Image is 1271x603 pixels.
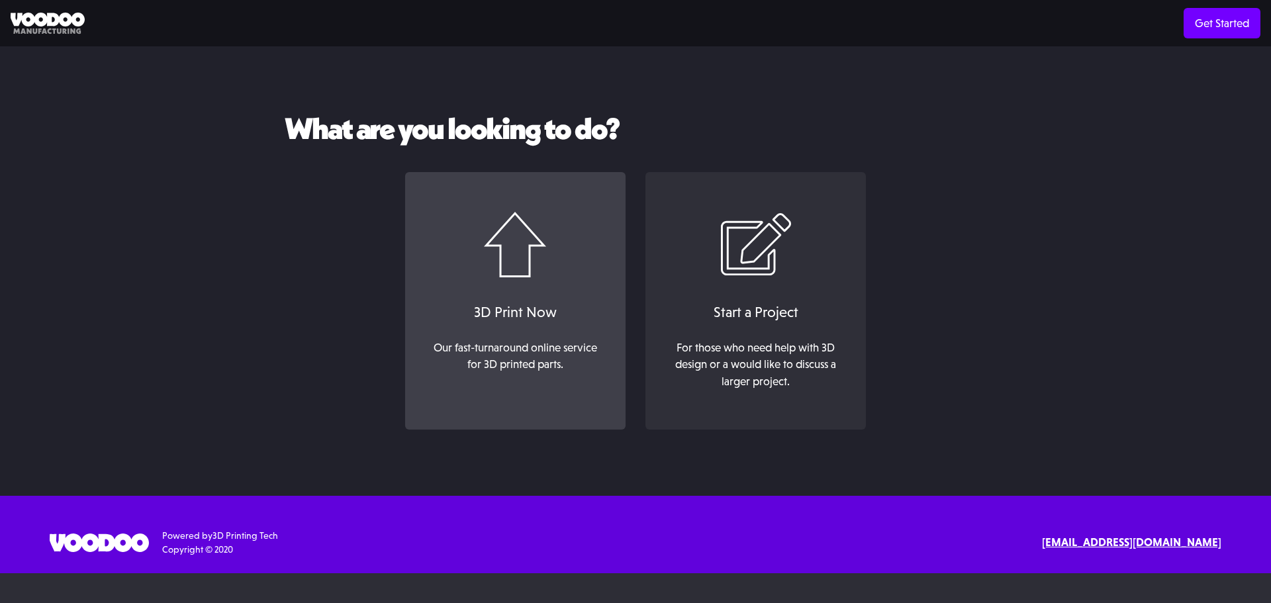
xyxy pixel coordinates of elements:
[418,301,612,323] div: 3D Print Now
[405,172,626,430] a: 3D Print NowOur fast-turnaround online service for 3D printed parts.‍
[212,530,278,541] a: 3D Printing Tech
[11,13,85,34] img: Voodoo Manufacturing logo
[1184,8,1260,38] a: Get Started
[645,172,866,430] a: Start a ProjectFor those who need help with 3D design or a would like to discuss a larger project.
[1042,534,1221,551] a: [EMAIL_ADDRESS][DOMAIN_NAME]
[1042,535,1221,549] strong: [EMAIL_ADDRESS][DOMAIN_NAME]
[659,301,853,323] div: Start a Project
[426,340,604,391] div: Our fast-turnaround online service for 3D printed parts. ‍
[667,340,845,391] div: For those who need help with 3D design or a would like to discuss a larger project.
[285,113,986,146] h2: What are you looking to do?
[162,529,278,557] div: Powered by Copyright © 2020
